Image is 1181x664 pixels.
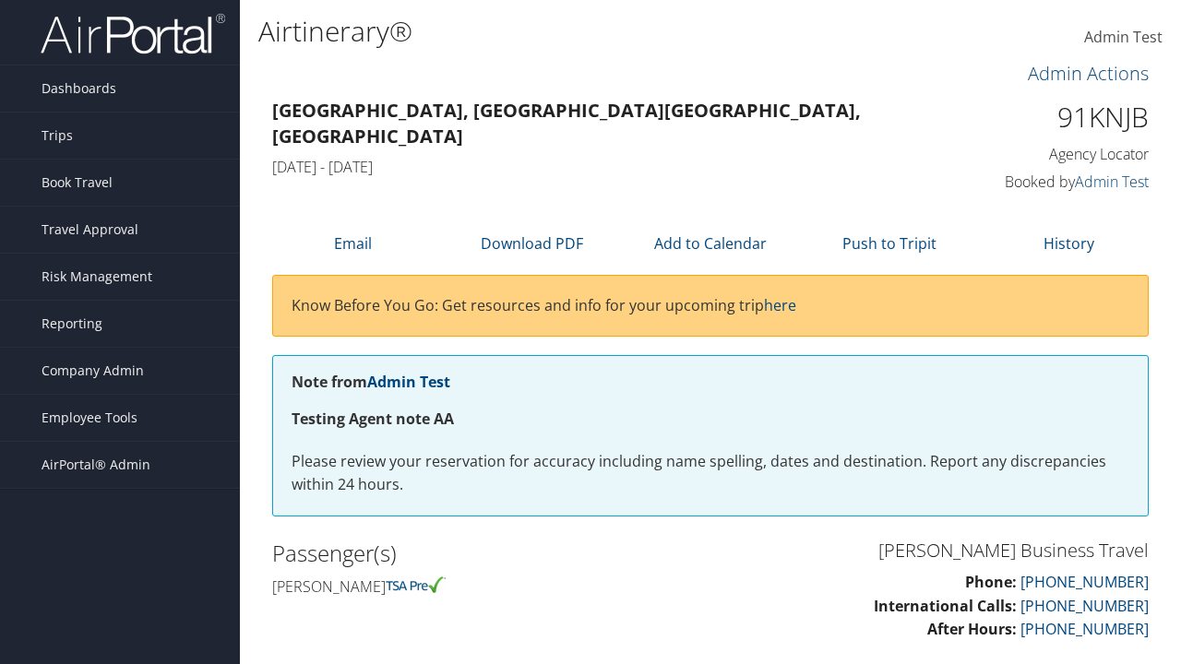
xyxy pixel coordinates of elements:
[272,98,861,148] strong: [GEOGRAPHIC_DATA], [GEOGRAPHIC_DATA] [GEOGRAPHIC_DATA], [GEOGRAPHIC_DATA]
[724,538,1149,563] h3: [PERSON_NAME] Business Travel
[1075,172,1149,192] a: Admin Test
[42,254,152,300] span: Risk Management
[334,233,372,254] a: Email
[386,576,446,593] img: tsa-precheck.png
[42,348,144,394] span: Company Admin
[272,538,697,569] h2: Passenger(s)
[42,301,102,347] span: Reporting
[1020,596,1149,616] a: [PHONE_NUMBER]
[874,596,1017,616] strong: International Calls:
[292,372,450,392] strong: Note from
[42,65,116,112] span: Dashboards
[1084,27,1163,47] span: Admin Test
[42,442,150,488] span: AirPortal® Admin
[842,233,936,254] a: Push to Tripit
[950,144,1149,164] h4: Agency Locator
[1044,233,1094,254] a: History
[950,98,1149,136] h1: 91KNJB
[950,172,1149,192] h4: Booked by
[42,113,73,159] span: Trips
[42,395,137,441] span: Employee Tools
[1020,572,1149,592] a: [PHONE_NUMBER]
[654,233,767,254] a: Add to Calendar
[258,12,861,51] h1: Airtinerary®
[764,295,796,315] a: here
[42,160,113,206] span: Book Travel
[42,207,138,253] span: Travel Approval
[272,576,697,597] h4: [PERSON_NAME]
[292,450,1129,497] p: Please review your reservation for accuracy including name spelling, dates and destination. Repor...
[292,409,454,429] strong: Testing Agent note AA
[481,233,583,254] a: Download PDF
[1028,61,1149,86] a: Admin Actions
[41,12,225,55] img: airportal-logo.png
[965,572,1017,592] strong: Phone:
[1084,9,1163,66] a: Admin Test
[272,157,923,177] h4: [DATE] - [DATE]
[292,294,1129,318] p: Know Before You Go: Get resources and info for your upcoming trip
[367,372,450,392] a: Admin Test
[1020,619,1149,639] a: [PHONE_NUMBER]
[927,619,1017,639] strong: After Hours:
